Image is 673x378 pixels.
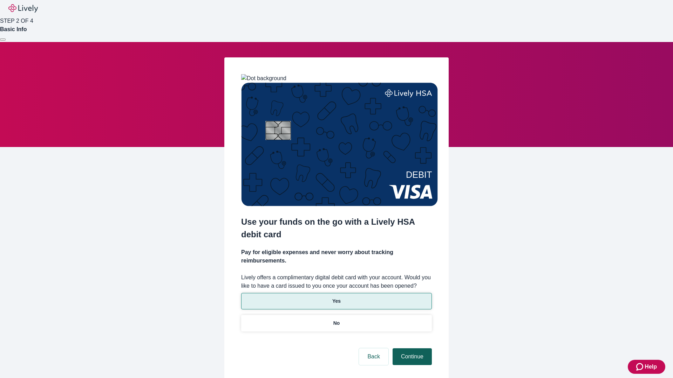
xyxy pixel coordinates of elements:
[241,315,432,331] button: No
[241,248,432,265] h4: Pay for eligible expenses and never worry about tracking reimbursements.
[241,83,438,206] img: Debit card
[241,216,432,241] h2: Use your funds on the go with a Lively HSA debit card
[393,348,432,365] button: Continue
[628,360,665,374] button: Zendesk support iconHelp
[636,363,645,371] svg: Zendesk support icon
[241,293,432,309] button: Yes
[645,363,657,371] span: Help
[241,273,432,290] label: Lively offers a complimentary digital debit card with your account. Would you like to have a card...
[241,74,286,83] img: Dot background
[333,320,340,327] p: No
[8,4,38,13] img: Lively
[332,297,341,305] p: Yes
[359,348,388,365] button: Back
